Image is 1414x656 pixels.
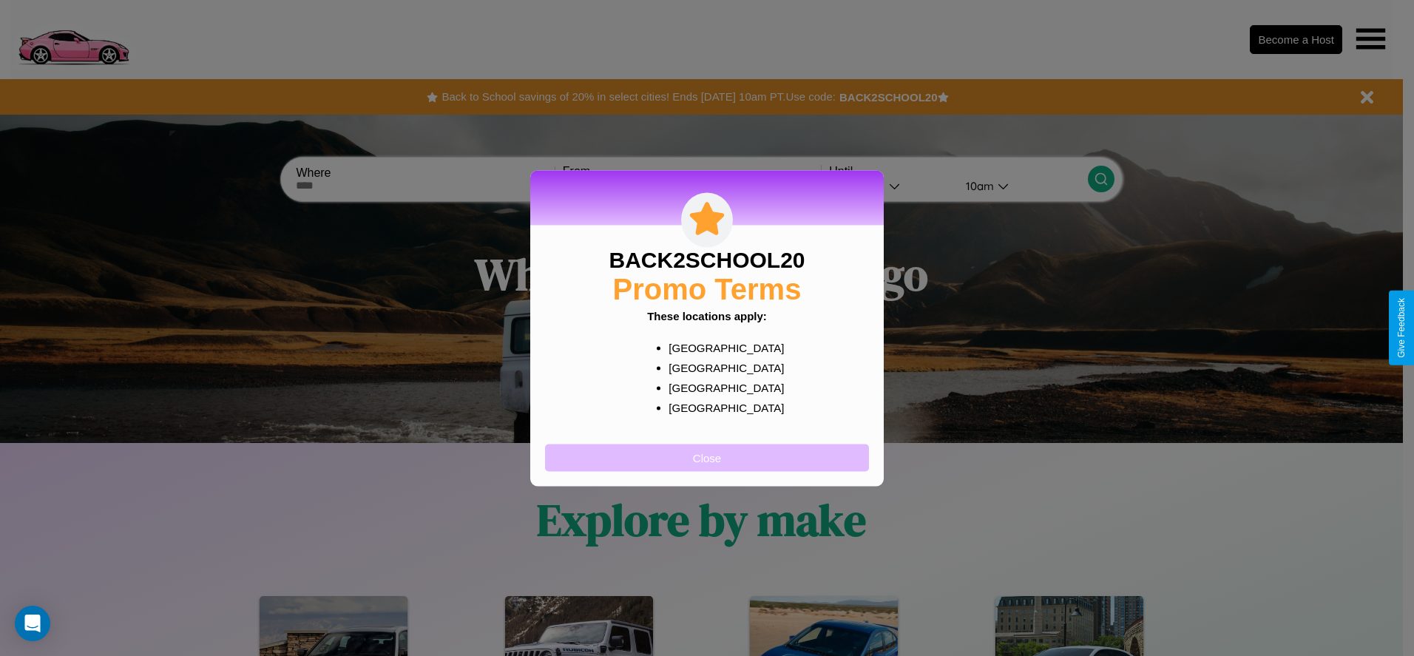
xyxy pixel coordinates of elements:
[669,377,774,397] p: [GEOGRAPHIC_DATA]
[15,606,50,641] div: Open Intercom Messenger
[609,247,805,272] h3: BACK2SCHOOL20
[545,444,869,471] button: Close
[669,357,774,377] p: [GEOGRAPHIC_DATA]
[1396,298,1407,358] div: Give Feedback
[669,397,774,417] p: [GEOGRAPHIC_DATA]
[669,337,774,357] p: [GEOGRAPHIC_DATA]
[647,309,767,322] b: These locations apply:
[613,272,802,305] h2: Promo Terms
